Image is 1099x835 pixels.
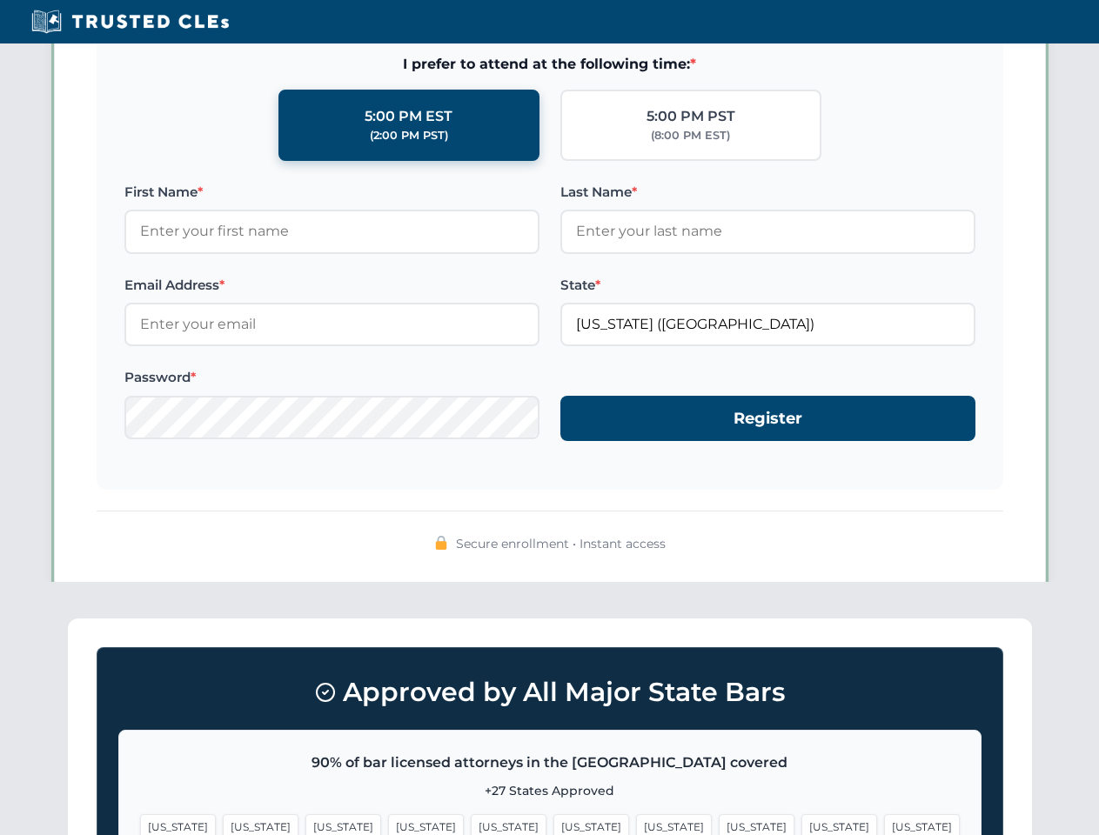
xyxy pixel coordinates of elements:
[560,275,975,296] label: State
[560,396,975,442] button: Register
[124,53,975,76] span: I prefer to attend at the following time:
[124,182,539,203] label: First Name
[651,127,730,144] div: (8:00 PM EST)
[140,781,960,800] p: +27 States Approved
[365,105,452,128] div: 5:00 PM EST
[370,127,448,144] div: (2:00 PM PST)
[560,303,975,346] input: California (CA)
[118,669,982,716] h3: Approved by All Major State Bars
[124,210,539,253] input: Enter your first name
[647,105,735,128] div: 5:00 PM PST
[26,9,234,35] img: Trusted CLEs
[560,210,975,253] input: Enter your last name
[434,536,448,550] img: 🔒
[124,303,539,346] input: Enter your email
[456,534,666,553] span: Secure enrollment • Instant access
[124,275,539,296] label: Email Address
[140,751,960,774] p: 90% of bar licensed attorneys in the [GEOGRAPHIC_DATA] covered
[560,182,975,203] label: Last Name
[124,367,539,388] label: Password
